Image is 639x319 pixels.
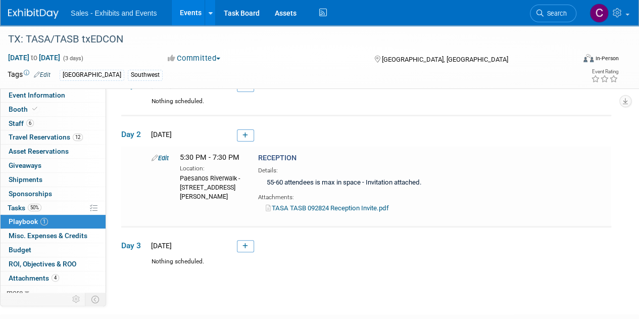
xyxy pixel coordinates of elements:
[9,119,34,127] span: Staff
[121,257,611,275] div: Nothing scheduled.
[8,204,41,212] span: Tasks
[9,147,69,155] span: Asset Reservations
[529,53,619,68] div: Event Format
[1,201,106,215] a: Tasks50%
[530,5,576,22] a: Search
[68,293,85,306] td: Personalize Event Tab Strip
[73,133,83,141] span: 12
[52,274,59,282] span: 4
[266,204,389,212] a: TASA TASB 092824 Reception Invite.pdf
[7,288,23,296] span: more
[60,70,124,80] div: [GEOGRAPHIC_DATA]
[28,204,41,211] span: 50%
[26,119,34,127] span: 6
[148,81,172,89] span: [DATE]
[1,173,106,187] a: Shipments
[40,218,48,225] span: 1
[595,55,619,62] div: In-Person
[1,159,106,172] a: Giveaways
[258,192,478,202] div: Attachments:
[258,175,478,192] div: 55-60 attendees is max in space - Invitation attached.
[1,145,106,158] a: Asset Reservations
[9,91,65,99] span: Event Information
[1,229,106,243] a: Misc. Expenses & Credits
[5,30,567,49] div: TX: TASA/TASB txEDCON
[8,53,61,62] span: [DATE] [DATE]
[32,106,37,112] i: Booth reservation complete
[62,55,83,62] span: (3 days)
[9,133,83,141] span: Travel Reservations
[1,286,106,299] a: more
[9,260,76,268] span: ROI, Objectives & ROO
[180,163,243,173] div: Location:
[9,232,87,240] span: Misc. Expenses & Credits
[71,9,157,17] span: Sales - Exhibits and Events
[544,10,567,17] span: Search
[1,103,106,116] a: Booth
[9,105,39,113] span: Booth
[121,129,146,140] span: Day 2
[1,187,106,201] a: Sponsorships
[164,53,224,64] button: Committed
[29,54,39,62] span: to
[9,274,59,282] span: Attachments
[583,54,594,62] img: Format-Inperson.png
[180,173,243,201] div: Paesanos Riverwalk - [STREET_ADDRESS][PERSON_NAME]
[9,217,48,225] span: Playbook
[1,243,106,257] a: Budget
[8,9,59,19] img: ExhibitDay
[180,153,239,162] span: 5:30 PM - 7:30 PM
[34,71,51,78] a: Edit
[85,293,106,306] td: Toggle Event Tabs
[9,190,52,198] span: Sponsorships
[9,161,41,169] span: Giveaways
[1,88,106,102] a: Event Information
[1,117,106,130] a: Staff6
[9,246,31,254] span: Budget
[121,97,611,115] div: Nothing scheduled.
[9,175,42,184] span: Shipments
[591,69,618,74] div: Event Rating
[258,163,478,175] div: Details:
[152,154,169,162] a: Edit
[1,215,106,229] a: Playbook1
[1,271,106,285] a: Attachments4
[8,69,51,81] td: Tags
[258,154,297,162] span: RECEPTION
[1,257,106,271] a: ROI, Objectives & ROO
[128,70,163,80] div: Southwest
[148,242,172,250] span: [DATE]
[121,240,146,251] span: Day 3
[589,4,609,23] img: Christine Lurz
[148,130,172,139] span: [DATE]
[1,130,106,144] a: Travel Reservations12
[381,56,508,63] span: [GEOGRAPHIC_DATA], [GEOGRAPHIC_DATA]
